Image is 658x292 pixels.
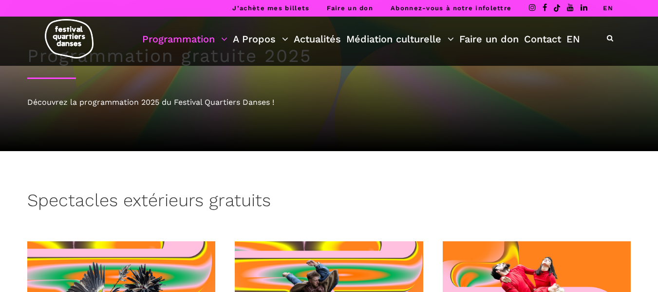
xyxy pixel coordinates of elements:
[27,96,631,109] div: Découvrez la programmation 2025 du Festival Quartiers Danses !
[566,31,580,47] a: EN
[391,4,511,12] a: Abonnez-vous à notre infolettre
[603,4,613,12] a: EN
[327,4,373,12] a: Faire un don
[27,190,271,214] h3: Spectacles extérieurs gratuits
[524,31,561,47] a: Contact
[346,31,454,47] a: Médiation culturelle
[459,31,519,47] a: Faire un don
[45,19,94,58] img: logo-fqd-med
[232,4,309,12] a: J’achète mes billets
[142,31,227,47] a: Programmation
[233,31,288,47] a: A Propos
[294,31,341,47] a: Actualités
